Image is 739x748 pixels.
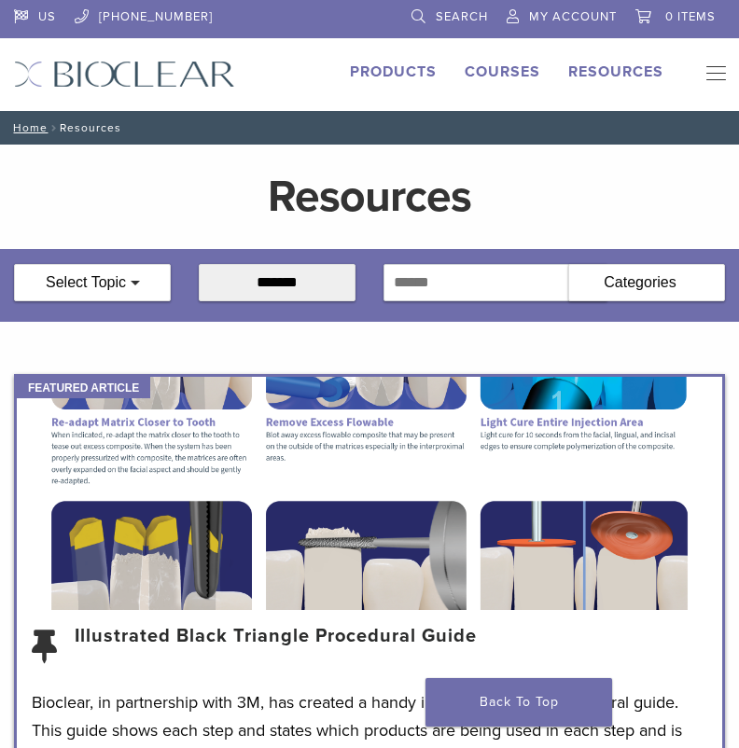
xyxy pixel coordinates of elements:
[14,61,235,88] img: Bioclear
[75,625,477,670] a: Illustrated Black Triangle Procedural Guide
[436,9,488,24] span: Search
[15,265,170,300] div: Select Topic
[569,265,724,300] div: Categories
[350,62,437,81] a: Products
[7,121,48,134] a: Home
[568,62,663,81] a: Resources
[529,9,617,24] span: My Account
[48,123,60,132] span: /
[691,61,725,89] nav: Primary Navigation
[665,9,716,24] span: 0 items
[425,678,612,727] a: Back To Top
[14,174,725,219] h1: Resources
[465,62,540,81] a: Courses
